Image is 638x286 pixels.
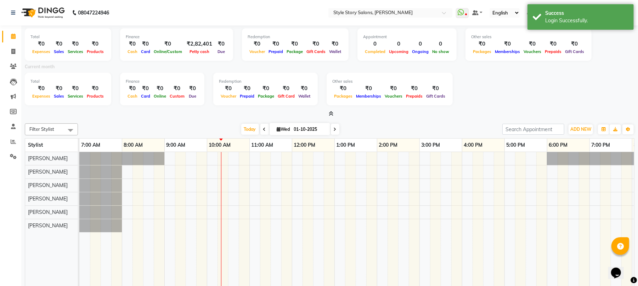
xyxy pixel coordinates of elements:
input: 2025-10-01 [292,124,327,135]
div: Redemption [219,78,312,84]
div: ₹0 [267,40,285,48]
div: ₹0 [383,84,404,93]
a: 9:00 AM [165,140,187,150]
span: Products [85,49,106,54]
span: Online [152,94,168,99]
div: ₹0 [85,40,106,48]
div: ₹0 [238,84,256,93]
span: Voucher [248,49,267,54]
span: Wallet [297,94,312,99]
span: Wallet [327,49,343,54]
span: Card [139,49,152,54]
span: Prepaids [543,49,563,54]
span: Due [187,94,198,99]
div: ₹0 [66,84,85,93]
div: ₹0 [522,40,543,48]
div: Success [545,10,628,17]
span: Prepaid [267,49,285,54]
span: Petty cash [188,49,211,54]
span: Services [66,94,85,99]
a: 7:00 AM [79,140,102,150]
div: 0 [410,40,430,48]
div: ₹0 [354,84,383,93]
span: [PERSON_NAME] [28,222,68,229]
div: ₹0 [126,40,139,48]
a: 10:00 AM [207,140,233,150]
span: Voucher [219,94,238,99]
span: Memberships [493,49,522,54]
div: ₹0 [276,84,297,93]
span: Wed [275,127,292,132]
a: 7:00 PM [590,140,612,150]
div: Appointment [363,34,451,40]
a: 1:00 PM [335,140,357,150]
b: 08047224946 [78,3,109,23]
span: [PERSON_NAME] [28,169,68,175]
div: Finance [126,78,199,84]
a: 12:00 PM [292,140,317,150]
div: ₹0 [404,84,424,93]
a: 2 [527,10,531,16]
span: Expenses [30,94,52,99]
a: 11:00 AM [250,140,275,150]
div: ₹0 [52,40,66,48]
span: Due [216,49,227,54]
span: Custom [168,94,186,99]
span: Packages [332,94,354,99]
span: No show [430,49,451,54]
span: Gift Card [276,94,297,99]
span: Online/Custom [152,49,184,54]
div: ₹0 [139,84,152,93]
div: ₹0 [297,84,312,93]
input: Search Appointment [502,124,564,135]
span: Gift Cards [305,49,327,54]
a: 2:00 PM [377,140,400,150]
span: Packages [471,49,493,54]
div: 0 [387,40,410,48]
div: ₹0 [327,40,343,48]
span: [PERSON_NAME] [28,182,68,188]
span: Services [66,49,85,54]
div: Other sales [332,78,447,84]
span: Sales [52,94,66,99]
span: Vouchers [383,94,404,99]
span: [PERSON_NAME] [28,195,68,202]
div: ₹0 [30,40,52,48]
div: ₹0 [126,84,139,93]
div: ₹0 [152,40,184,48]
span: Stylist [28,142,43,148]
div: ₹0 [305,40,327,48]
div: ₹0 [285,40,305,48]
div: Finance [126,34,227,40]
a: 6:00 PM [547,140,570,150]
iframe: chat widget [608,258,631,279]
img: logo [18,3,67,23]
div: ₹0 [168,84,186,93]
div: ₹2,82,401 [184,40,215,48]
button: ADD NEW [569,124,593,134]
div: 0 [363,40,387,48]
span: Cash [126,94,139,99]
div: ₹0 [52,84,66,93]
div: Total [30,78,106,84]
span: Package [285,49,305,54]
div: 0 [430,40,451,48]
span: Prepaid [238,94,256,99]
div: Total [30,34,106,40]
a: 3:00 PM [420,140,442,150]
div: ₹0 [543,40,563,48]
div: ₹0 [424,84,447,93]
span: Expenses [30,49,52,54]
span: Prepaids [404,94,424,99]
div: Login Successfully. [545,17,628,24]
span: Filter Stylist [29,126,54,132]
div: Redemption [248,34,343,40]
div: ₹0 [186,84,199,93]
span: Sales [52,49,66,54]
span: Package [256,94,276,99]
span: ADD NEW [570,127,591,132]
a: 4:00 PM [462,140,485,150]
div: ₹0 [248,40,267,48]
div: Other sales [471,34,586,40]
label: Current month [25,64,55,70]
